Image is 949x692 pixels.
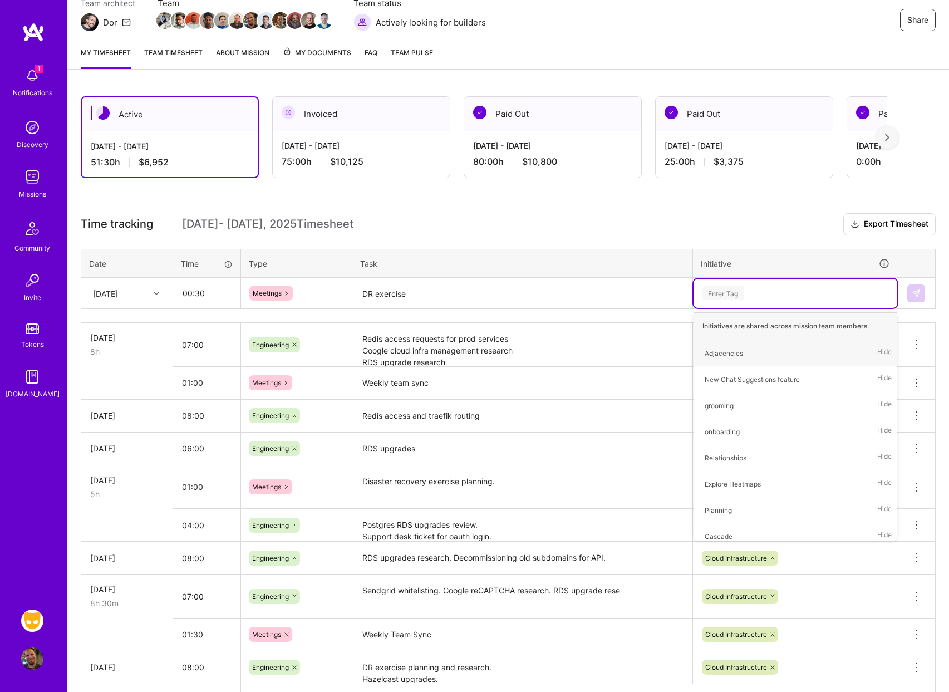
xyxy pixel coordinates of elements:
[90,474,164,486] div: [DATE]
[35,65,43,73] span: 1
[705,663,767,671] span: Cloud Infrastructure
[173,330,240,360] input: HH:MM
[353,324,691,366] textarea: Redis access requests for prod services Google cloud infra management research RDS upgrade research
[90,661,164,673] div: [DATE]
[173,582,240,611] input: HH:MM
[91,140,249,152] div: [DATE] - [DATE]
[21,366,43,388] img: guide book
[353,279,691,308] textarea: DR exercise
[705,504,732,516] div: Planning
[90,443,164,454] div: [DATE]
[877,398,892,413] span: Hide
[90,552,164,564] div: [DATE]
[14,242,50,254] div: Community
[21,116,43,139] img: discovery
[353,576,691,617] textarea: Sendgrid whitelisting. Google reCAPTCHA research. RDS upgrade rese
[273,97,450,131] div: Invoiced
[705,452,746,464] div: Relationships
[19,215,46,242] img: Community
[282,156,441,168] div: 75:00 h
[93,287,118,299] div: [DATE]
[288,11,302,30] a: Team Member Avatar
[26,323,39,334] img: tokens
[22,22,45,42] img: logo
[391,47,433,69] a: Team Pulse
[18,647,46,670] a: User Avatar
[705,374,800,385] div: New Chat Suggestions feature
[353,543,691,573] textarea: RDS upgrades research. Decommissioning old subdomains for API.
[522,156,557,168] span: $10,800
[13,87,52,99] div: Notifications
[353,13,371,31] img: Actively looking for builders
[173,401,240,430] input: HH:MM
[21,338,44,350] div: Tokens
[21,647,43,670] img: User Avatar
[96,106,110,120] img: Active
[230,11,244,30] a: Team Member Avatar
[273,11,288,30] a: Team Member Avatar
[181,258,233,269] div: Time
[705,554,767,562] span: Cloud Infrastructure
[174,278,240,308] input: HH:MM
[139,156,169,168] span: $6,952
[21,166,43,188] img: teamwork
[705,347,743,359] div: Adjacencies
[301,12,318,29] img: Team Member Avatar
[215,11,230,30] a: Team Member Avatar
[376,17,486,28] span: Actively looking for builders
[850,219,859,230] i: icon Download
[705,630,767,639] span: Cloud Infrastructure
[705,426,740,438] div: onboarding
[877,477,892,492] span: Hide
[252,630,281,639] span: Meetings
[252,379,281,387] span: Meetings
[154,291,159,296] i: icon Chevron
[464,97,641,131] div: Paid Out
[353,368,691,399] textarea: Weekly team sync
[122,18,131,27] i: icon Mail
[252,554,289,562] span: Engineering
[665,106,678,119] img: Paid Out
[21,269,43,292] img: Invite
[6,388,60,400] div: [DOMAIN_NAME]
[365,47,377,69] a: FAQ
[21,65,43,87] img: bell
[353,620,691,650] textarea: Weekly Team Sync
[282,140,441,151] div: [DATE] - [DATE]
[158,11,172,30] a: Team Member Avatar
[156,12,173,29] img: Team Member Avatar
[244,11,259,30] a: Team Member Avatar
[282,106,295,119] img: Invoiced
[186,11,201,30] a: Team Member Avatar
[705,531,732,542] div: Cascade
[258,12,274,29] img: Team Member Avatar
[705,400,734,411] div: grooming
[90,583,164,595] div: [DATE]
[216,47,269,69] a: About Mission
[885,134,889,141] img: right
[259,11,273,30] a: Team Member Avatar
[17,139,48,150] div: Discovery
[353,401,691,431] textarea: Redis access and traefik routing
[144,47,203,69] a: Team timesheet
[252,521,289,529] span: Engineering
[253,289,282,297] span: Meetings
[19,188,46,200] div: Missions
[877,503,892,518] span: Hide
[173,511,240,540] input: HH:MM
[173,652,240,682] input: HH:MM
[252,411,289,420] span: Engineering
[856,106,869,119] img: Paid Out
[91,156,249,168] div: 51:30 h
[173,472,240,502] input: HH:MM
[391,48,433,57] span: Team Pulse
[665,156,824,168] div: 25:00 h
[912,289,921,298] img: Submit
[81,47,131,69] a: My timesheet
[714,156,744,168] span: $3,375
[473,156,632,168] div: 80:00 h
[705,478,761,490] div: Explore Heatmaps
[182,217,353,231] span: [DATE] - [DATE] , 2025 Timesheet
[200,12,217,29] img: Team Member Avatar
[843,213,936,235] button: Export Timesheet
